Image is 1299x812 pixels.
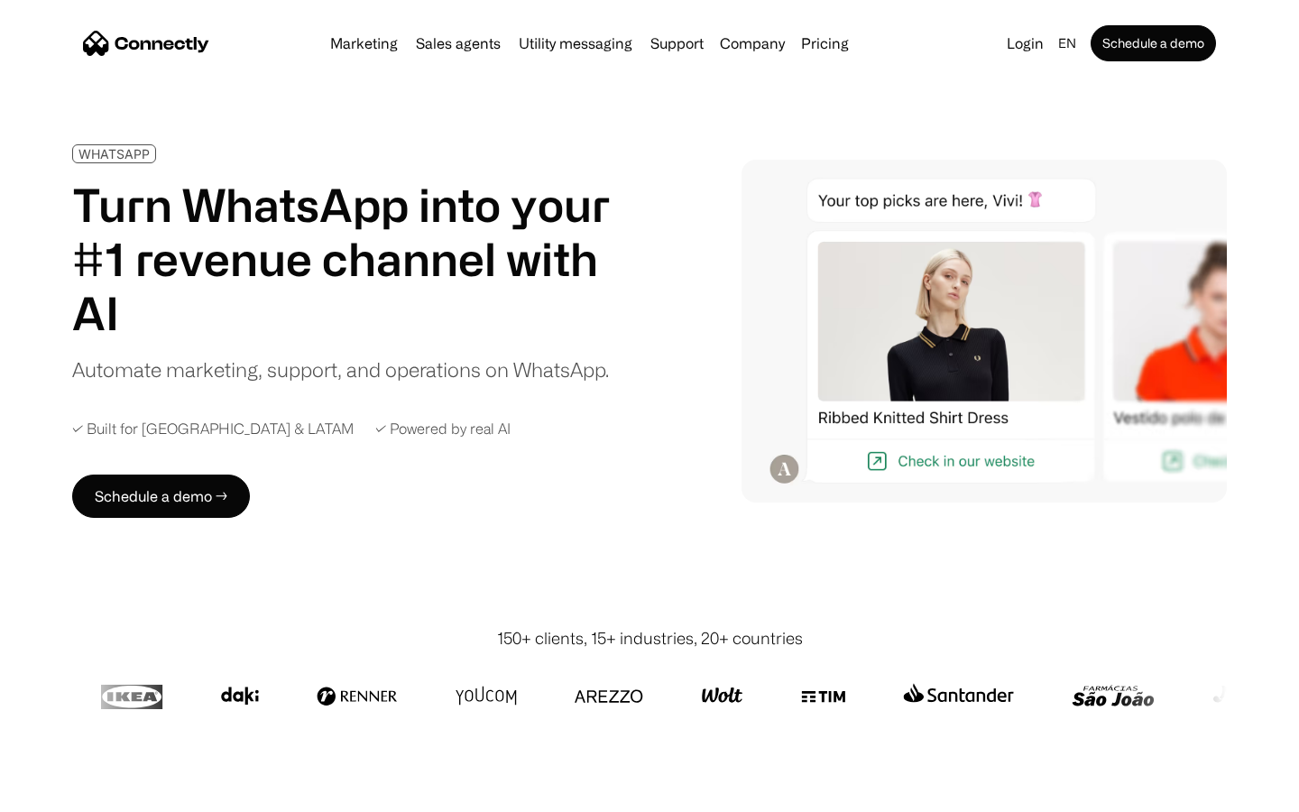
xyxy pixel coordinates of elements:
[323,36,405,51] a: Marketing
[409,36,508,51] a: Sales agents
[1000,31,1051,56] a: Login
[643,36,711,51] a: Support
[72,475,250,518] a: Schedule a demo →
[72,178,631,340] h1: Turn WhatsApp into your #1 revenue channel with AI
[18,779,108,806] aside: Language selected: English
[36,780,108,806] ul: Language list
[72,420,354,438] div: ✓ Built for [GEOGRAPHIC_DATA] & LATAM
[720,31,785,56] div: Company
[375,420,511,438] div: ✓ Powered by real AI
[72,355,609,384] div: Automate marketing, support, and operations on WhatsApp.
[1058,31,1076,56] div: en
[78,147,150,161] div: WHATSAPP
[1091,25,1216,61] a: Schedule a demo
[497,626,803,651] div: 150+ clients, 15+ industries, 20+ countries
[794,36,856,51] a: Pricing
[511,36,640,51] a: Utility messaging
